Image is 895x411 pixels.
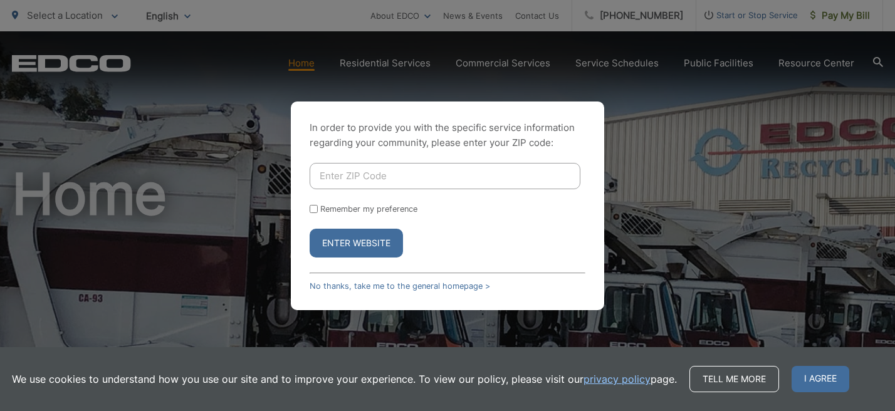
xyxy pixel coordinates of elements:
[12,372,677,387] p: We use cookies to understand how you use our site and to improve your experience. To view our pol...
[310,163,580,189] input: Enter ZIP Code
[584,372,651,387] a: privacy policy
[310,281,490,291] a: No thanks, take me to the general homepage >
[310,229,403,258] button: Enter Website
[320,204,417,214] label: Remember my preference
[792,366,849,392] span: I agree
[689,366,779,392] a: Tell me more
[310,120,585,150] p: In order to provide you with the specific service information regarding your community, please en...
